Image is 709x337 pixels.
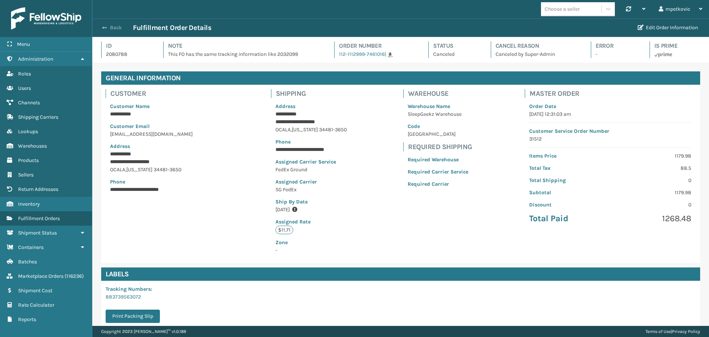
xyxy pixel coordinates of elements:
[529,102,691,110] p: Order Date
[99,24,133,31] button: Back
[101,326,186,337] p: Copyright 2023 [PERSON_NAME]™ v 1.0.189
[530,89,696,98] h4: Master Order
[529,152,606,160] p: Items Price
[110,130,214,138] p: [EMAIL_ADDRESS][DOMAIN_NAME]
[275,103,295,109] span: Address
[385,51,393,57] a: |
[18,100,40,106] span: Channels
[633,20,702,35] button: Edit Order Information
[18,85,31,91] span: Users
[339,41,415,50] h4: Order Number
[18,143,47,149] span: Warehouses
[275,239,347,253] span: -
[615,201,691,209] p: 0
[408,110,468,118] p: SleepGeekz Warehouse
[275,138,347,146] p: Phone
[529,176,606,184] p: Total Shipping
[133,23,211,32] h3: Fulfillment Order Details
[18,71,31,77] span: Roles
[672,329,700,334] a: Privacy Policy
[126,166,153,173] span: [US_STATE]
[106,310,160,323] button: Print Packing Slip
[496,50,578,58] p: Canceled by Super-Admin
[291,127,292,133] span: ,
[18,186,58,192] span: Return Addresses
[433,50,477,58] p: Canceled
[615,152,691,160] p: 1179.98
[529,201,606,209] p: Discount
[110,89,219,98] h4: Customer
[106,50,150,58] p: 2080788
[110,122,214,130] p: Customer Email
[408,156,468,164] p: Required Warehouse
[18,287,52,294] span: Shipment Cost
[18,128,38,135] span: Lookups
[638,25,644,30] i: Edit
[18,157,39,164] span: Products
[18,215,60,222] span: Fulfillment Orders
[18,230,57,236] span: Shipment Status
[408,89,473,98] h4: Warehouse
[529,135,691,143] p: 31512
[18,259,37,265] span: Batches
[645,326,700,337] div: |
[529,213,606,224] p: Total Paid
[11,7,81,30] img: logo
[18,316,36,323] span: Reports
[65,273,84,279] span: ( 116236 )
[168,50,321,58] p: This FO has the same tracking information like 2032099
[615,213,691,224] p: 1268.48
[154,166,181,173] span: 34481-3650
[106,286,152,292] span: Tracking Numbers :
[596,41,636,50] h4: Error
[385,51,386,57] span: |
[529,110,691,118] p: [DATE] 12:31:03 am
[615,189,691,196] p: 1179.98
[408,102,468,110] p: Warehouse Name
[275,186,347,193] p: SG FedEx
[545,5,580,13] div: Choose a seller
[529,127,691,135] p: Customer Service Order Number
[292,127,318,133] span: [US_STATE]
[596,50,636,58] p: -
[110,143,130,149] span: Address
[319,127,347,133] span: 34481-3650
[101,71,700,85] h4: General Information
[125,166,126,173] span: ,
[18,302,54,308] span: Rate Calculator
[529,164,606,172] p: Total Tax
[18,56,53,62] span: Administration
[18,172,34,178] span: Sellers
[339,51,385,57] a: 112-1112999-7461016
[615,176,691,184] p: 0
[275,218,347,226] p: Assigned Rate
[17,41,30,47] span: Menu
[275,178,347,186] p: Assigned Carrier
[654,41,700,50] h4: Is Prime
[106,41,150,50] h4: Id
[408,142,473,151] h4: Required Shipping
[408,180,468,188] p: Required Carrier
[408,122,468,130] p: Code
[106,294,141,300] a: 883739563072
[168,41,321,50] h4: Note
[645,329,671,334] a: Terms of Use
[18,201,40,207] span: Inventory
[433,41,477,50] h4: Status
[275,198,347,206] p: Ship By Date
[615,164,691,172] p: 88.5
[275,158,347,166] p: Assigned Carrier Service
[18,273,64,279] span: Marketplace Orders
[275,127,291,133] span: OCALA
[101,267,700,281] h4: Labels
[18,114,58,120] span: Shipping Carriers
[275,166,347,173] p: FedEx Ground
[276,89,351,98] h4: Shipping
[529,189,606,196] p: Subtotal
[275,239,347,246] p: Zone
[275,226,293,234] p: $11.71
[110,178,214,186] p: Phone
[110,166,125,173] span: OCALA
[110,102,214,110] p: Customer Name
[408,168,468,176] p: Required Carrier Service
